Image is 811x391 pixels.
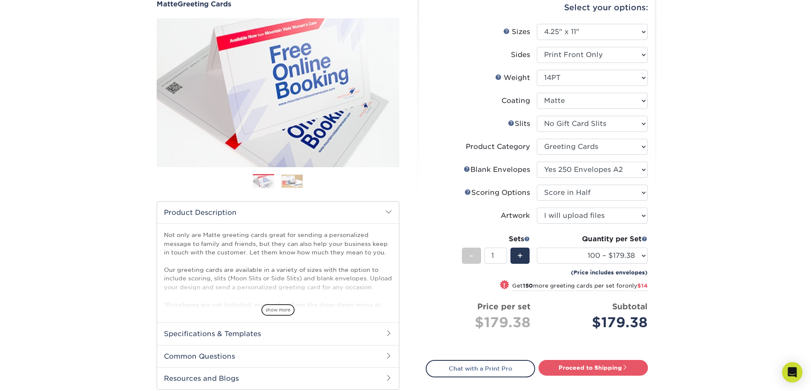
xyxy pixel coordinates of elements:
p: Not only are Matte greeting cards great for sending a personalized message to family and friends,... [164,231,392,317]
small: Get more greeting cards per set for [512,283,648,291]
div: Quantity per Set [537,234,648,244]
div: $179.38 [433,312,530,333]
div: $179.38 [543,312,648,333]
strong: Subtotal [612,302,648,311]
span: + [517,249,523,262]
span: - [470,249,473,262]
div: Scoring Options [464,188,530,198]
div: Weight [495,73,530,83]
span: show more [261,304,295,316]
span: $14 [637,283,648,289]
div: Sides [511,50,530,60]
div: Slits [508,119,530,129]
img: Greeting Cards 01 [253,174,274,189]
small: (Price includes envelopes) [571,268,648,277]
div: Sizes [503,27,530,37]
div: Open Intercom Messenger [782,362,802,382]
a: Chat with a Print Pro [426,360,535,377]
h2: Resources and Blogs [157,367,399,389]
div: Sets [462,234,530,244]
h2: Product Description [157,202,399,223]
img: Greeting Cards 02 [281,174,303,188]
a: Proceed to Shipping [539,360,648,375]
h2: Common Questions [157,345,399,367]
img: Matte 01 [157,9,399,177]
span: only [625,283,648,289]
div: Coating [502,96,530,106]
div: Product Category [466,142,530,152]
strong: Price per set [477,302,530,311]
div: Blank Envelopes [464,165,530,175]
span: ! [503,281,505,290]
div: Artwork [501,211,530,221]
h2: Specifications & Templates [157,323,399,345]
strong: 150 [523,283,533,289]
